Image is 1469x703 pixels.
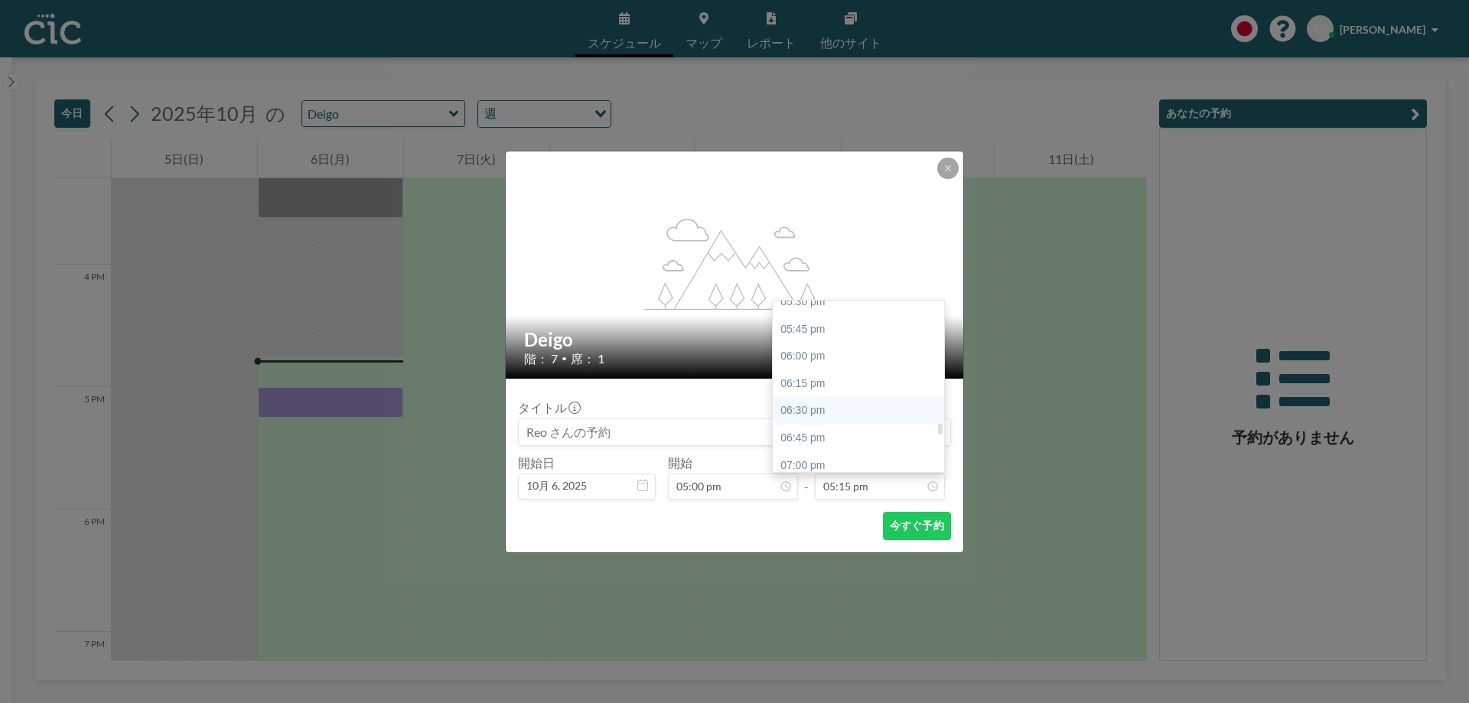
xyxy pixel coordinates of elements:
label: タイトル [518,400,579,415]
span: 席： 1 [571,351,604,366]
div: 06:30 pm [773,397,952,425]
span: • [562,353,567,364]
div: 07:00 pm [773,452,952,480]
div: 05:45 pm [773,316,952,343]
div: 06:00 pm [773,343,952,370]
div: 06:45 pm [773,425,952,452]
input: Reo さんの予約 [519,419,950,445]
span: 階： 7 [524,351,558,366]
h2: Deigo [524,328,946,351]
g: flex-grow: 1.2; [645,217,826,309]
button: 今すぐ予約 [883,512,951,540]
label: 開始 [668,455,692,470]
span: - [804,461,809,494]
div: 05:30 pm [773,288,952,316]
label: 開始日 [518,455,555,470]
div: 06:15 pm [773,370,952,398]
